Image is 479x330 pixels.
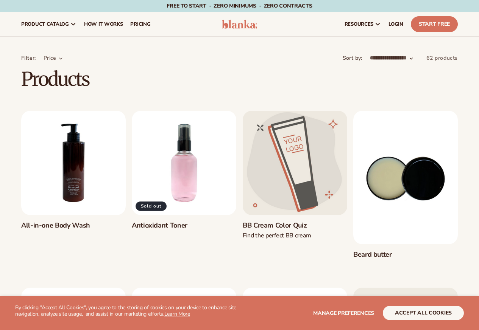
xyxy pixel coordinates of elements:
[353,250,458,259] a: Beard butter
[389,21,403,27] span: LOGIN
[164,310,190,318] a: Learn More
[343,54,362,62] label: Sort by:
[17,12,80,36] a: product catalog
[222,20,257,29] img: logo
[21,221,126,230] a: All-in-one Body Wash
[21,54,36,62] p: Filter:
[341,12,385,36] a: resources
[167,2,312,9] span: Free to start · ZERO minimums · ZERO contracts
[345,21,373,27] span: resources
[44,54,56,62] span: Price
[411,16,458,32] a: Start Free
[383,306,464,320] button: accept all cookies
[44,54,63,62] summary: Price
[313,306,374,320] button: Manage preferences
[132,221,236,230] a: Antioxidant Toner
[126,12,154,36] a: pricing
[243,221,347,230] a: BB Cream Color Quiz
[15,305,240,318] p: By clicking "Accept All Cookies", you agree to the storing of cookies on your device to enhance s...
[130,21,150,27] span: pricing
[84,21,123,27] span: How It Works
[385,12,407,36] a: LOGIN
[21,21,69,27] span: product catalog
[80,12,127,36] a: How It Works
[313,310,374,317] span: Manage preferences
[426,54,458,62] span: 62 products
